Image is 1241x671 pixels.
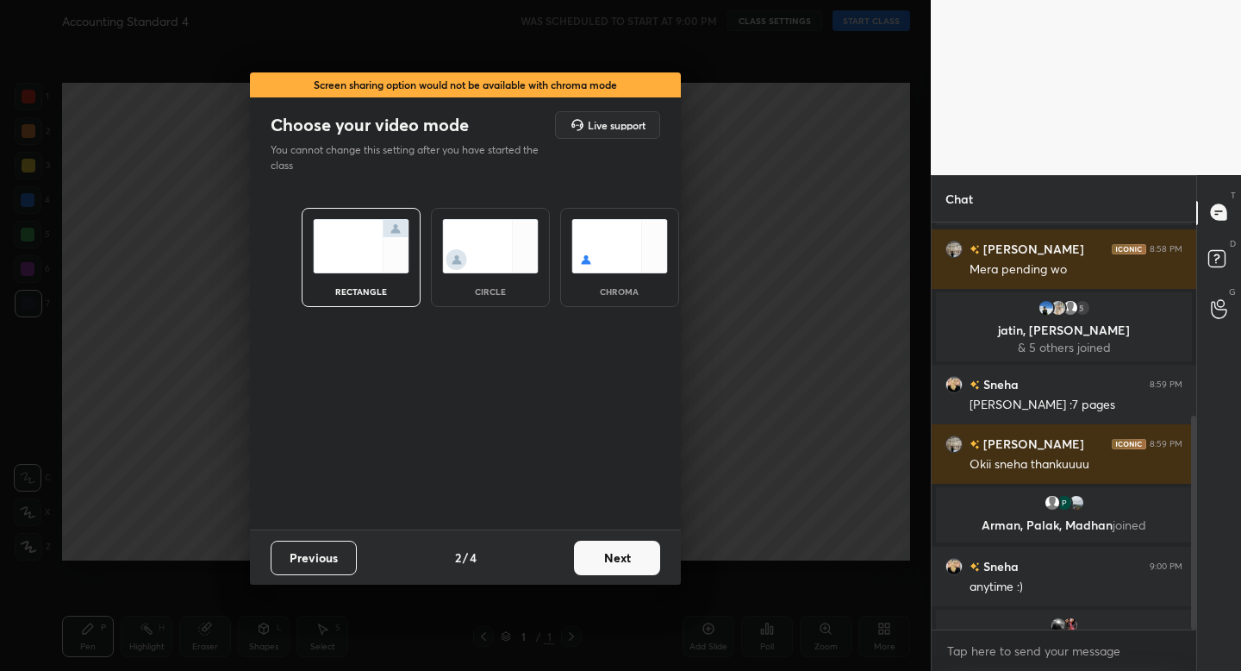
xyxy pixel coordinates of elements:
div: 5 [1074,299,1091,317]
img: no-rating-badge.077c3623.svg [970,380,980,390]
p: T [1231,189,1236,202]
h4: / [463,549,468,567]
img: iconic-dark.1390631f.png [1112,243,1146,254]
button: Previous [271,541,357,575]
p: jatin, [PERSON_NAME] [946,323,1182,337]
img: normalScreenIcon.ae25ed63.svg [313,219,409,273]
p: Chat [932,176,987,222]
p: D [1230,237,1236,250]
h6: [PERSON_NAME] [980,240,1084,258]
img: f38e0d48d3da455eb587ff506802c407.jpg [945,240,963,257]
img: circleScreenIcon.acc0effb.svg [442,219,539,273]
div: Okii sneha thankuuuu [970,456,1182,473]
img: 4642a2f3cf5d40fa9f292245883225c7.jpg [1062,617,1079,634]
div: Mera pending wo [970,261,1182,279]
h2: Choose your video mode [271,114,469,136]
h4: 2 [455,549,461,567]
p: G [1229,285,1236,298]
div: anytime :) [970,579,1182,596]
p: You cannot change this setting after you have started the class [271,142,550,173]
img: 5c1b3679b7424cfb8ffd2799dc6506a7.jpg [1050,299,1067,317]
img: no-rating-badge.077c3623.svg [970,245,980,254]
button: Next [574,541,660,575]
img: f38e0d48d3da455eb587ff506802c407.jpg [945,435,963,452]
h4: 4 [470,549,477,567]
h6: Sneha [980,557,1019,575]
img: no-rating-badge.077c3623.svg [970,562,980,572]
h6: Sneha [980,375,1019,393]
div: 9:00 PM [1150,561,1182,571]
div: circle [456,287,525,296]
h6: [PERSON_NAME] [980,435,1084,453]
img: 24d7a7b6214b4473be8a73a3b2981ca6.jpg [945,557,963,574]
img: iconic-dark.1390631f.png [1112,438,1146,448]
img: no-rating-badge.077c3623.svg [970,440,980,449]
img: 78d276a1fe3145d5acf4ec177bd2800b.39264937_3 [1056,494,1073,511]
span: joined [1113,517,1146,533]
img: 24d7a7b6214b4473be8a73a3b2981ca6.jpg [945,375,963,392]
p: & 5 others joined [946,341,1182,354]
img: default.png [1062,299,1079,317]
p: Arman, Palak, Madhan [946,518,1182,532]
img: 5a0d4fc561a1460e8e53b5cd26d6736d.jpg [1068,494,1085,511]
img: chromaScreenIcon.c19ab0a0.svg [571,219,668,273]
img: default.png [1044,494,1061,511]
h5: Live support [588,120,645,130]
div: 8:59 PM [1150,438,1182,448]
div: 8:58 PM [1150,243,1182,254]
div: chroma [585,287,654,296]
div: [PERSON_NAME] :7 pages [970,397,1182,414]
div: grid [932,223,1196,630]
div: rectangle [327,287,396,296]
div: Screen sharing option would not be available with chroma mode [250,72,681,97]
div: 8:59 PM [1150,379,1182,389]
img: 484a4038a7ba428dad51a85f2878fb39.jpg [1038,299,1055,317]
img: 981c3d78cc69435fbb46153ab4220aa1.jpg [1050,617,1067,634]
